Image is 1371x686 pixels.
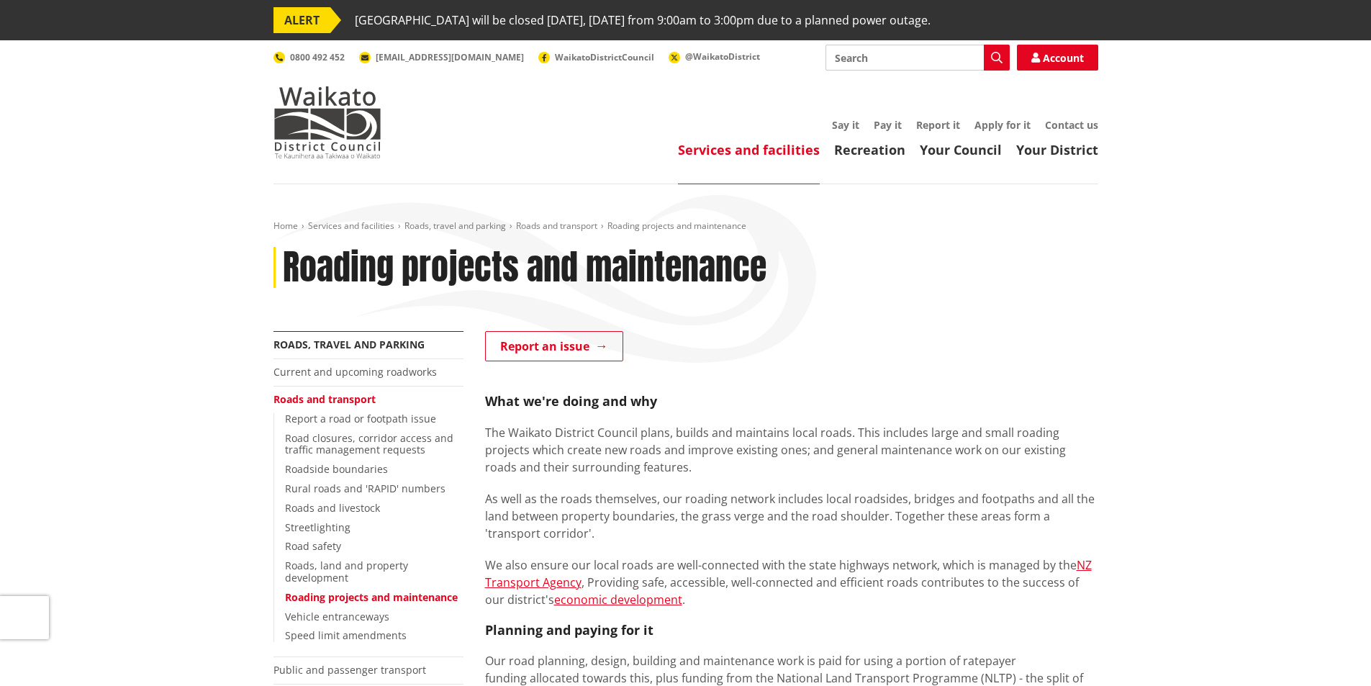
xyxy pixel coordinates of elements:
[685,50,760,63] span: @WaikatoDistrict
[273,7,330,33] span: ALERT
[485,490,1098,542] p: As well as the roads themselves, our roading network includes local roadsides, bridges and footpa...
[1045,118,1098,132] a: Contact us
[920,141,1002,158] a: Your Council
[359,51,524,63] a: [EMAIL_ADDRESS][DOMAIN_NAME]
[834,141,905,158] a: Recreation
[308,220,394,232] a: Services and facilities
[376,51,524,63] span: [EMAIL_ADDRESS][DOMAIN_NAME]
[273,338,425,351] a: Roads, travel and parking
[485,621,653,638] strong: Planning and paying for it
[285,539,341,553] a: Road safety
[285,559,408,585] a: Roads, land and property development
[285,501,380,515] a: Roads and livestock
[273,663,426,677] a: Public and passenger transport
[285,462,388,476] a: Roadside boundaries
[607,220,746,232] span: Roading projects and maintenance
[485,331,623,361] a: Report an issue
[916,118,960,132] a: Report it
[669,50,760,63] a: @WaikatoDistrict
[273,51,345,63] a: 0800 492 452
[355,7,931,33] span: [GEOGRAPHIC_DATA] will be closed [DATE], [DATE] from 9:00am to 3:00pm due to a planned power outage.
[874,118,902,132] a: Pay it
[273,220,298,232] a: Home
[974,118,1031,132] a: Apply for it
[1017,45,1098,71] a: Account
[273,365,437,379] a: Current and upcoming roadworks
[538,51,654,63] a: WaikatoDistrictCouncil
[678,141,820,158] a: Services and facilities
[285,431,453,457] a: Road closures, corridor access and traffic management requests
[825,45,1010,71] input: Search input
[516,220,597,232] a: Roads and transport
[485,424,1098,476] p: The Waikato District Council plans, builds and maintains local roads. This includes large and sma...
[832,118,859,132] a: Say it
[285,628,407,642] a: Speed limit amendments
[404,220,506,232] a: Roads, travel and parking
[283,247,766,289] h1: Roading projects and maintenance
[273,86,381,158] img: Waikato District Council - Te Kaunihera aa Takiwaa o Waikato
[285,412,436,425] a: Report a road or footpath issue
[485,556,1098,608] p: We also ensure our local roads are well-connected with the state highways network, which is manag...
[555,51,654,63] span: WaikatoDistrictCouncil
[1016,141,1098,158] a: Your District
[485,557,1092,590] a: NZ Transport Agency
[285,590,458,604] a: Roading projects and maintenance
[273,220,1098,233] nav: breadcrumb
[273,392,376,406] a: Roads and transport
[290,51,345,63] span: 0800 492 452
[285,482,445,495] a: Rural roads and 'RAPID' numbers
[285,610,389,623] a: Vehicle entranceways
[285,520,350,534] a: Streetlighting
[554,592,682,608] a: economic development
[485,392,657,410] strong: What we're doing and why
